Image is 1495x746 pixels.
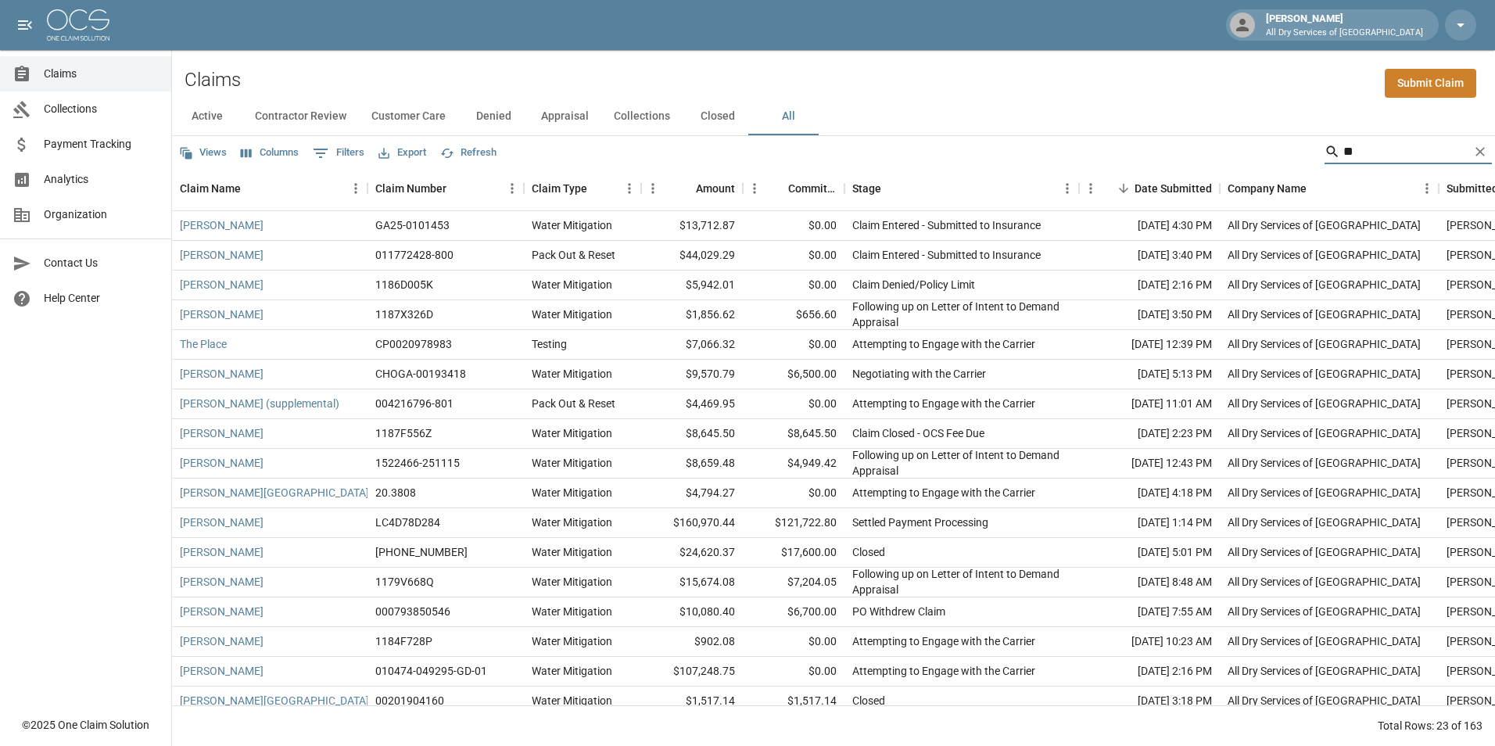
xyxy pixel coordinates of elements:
a: [PERSON_NAME] [180,425,264,441]
p: All Dry Services of [GEOGRAPHIC_DATA] [1266,27,1423,40]
div: $1,856.62 [641,300,743,330]
div: Closed [852,544,885,560]
button: Show filters [309,141,368,166]
button: Refresh [436,141,500,165]
div: Claim Closed - OCS Fee Due [852,425,984,441]
button: open drawer [9,9,41,41]
div: [DATE] 12:39 PM [1079,330,1220,360]
a: [PERSON_NAME] [180,217,264,233]
div: [DATE] 7:55 AM [1079,597,1220,627]
div: All Dry Services of Atlanta [1228,604,1421,619]
div: $0.00 [743,211,844,241]
button: Menu [641,177,665,200]
div: $7,066.32 [641,330,743,360]
div: Pack Out & Reset [532,396,615,411]
div: $8,645.50 [743,419,844,449]
div: 011772428-800 [375,247,454,263]
a: [PERSON_NAME][GEOGRAPHIC_DATA] [180,485,369,500]
a: [PERSON_NAME] [180,307,264,322]
button: Export [375,141,430,165]
div: $1,517.14 [743,687,844,716]
div: Pack Out & Reset [532,247,615,263]
div: 004216796-801 [375,396,454,411]
div: [DATE] 2:16 PM [1079,657,1220,687]
div: 1179V668Q [375,574,434,590]
button: Menu [618,177,641,200]
div: Attempting to Engage with the Carrier [852,485,1035,500]
div: Water Mitigation [532,425,612,441]
button: Denied [458,98,529,135]
button: Menu [743,177,766,200]
button: Views [175,141,231,165]
div: $15,674.08 [641,568,743,597]
div: Claim Name [180,167,241,210]
div: All Dry Services of Atlanta [1228,633,1421,649]
div: All Dry Services of Atlanta [1228,307,1421,322]
div: Attempting to Engage with the Carrier [852,633,1035,649]
a: [PERSON_NAME] [180,277,264,292]
div: $6,700.00 [743,597,844,627]
div: 010474-049295-GD-01 [375,663,487,679]
div: Claim Entered - Submitted to Insurance [852,247,1041,263]
div: Water Mitigation [532,693,612,708]
div: 20.3808 [375,485,416,500]
a: [PERSON_NAME] (supplemental) [180,396,339,411]
div: 1187X326D [375,307,433,322]
div: Water Mitigation [532,574,612,590]
div: Closed [852,693,885,708]
div: Company Name [1228,167,1307,210]
div: $10,080.40 [641,597,743,627]
div: $0.00 [743,389,844,419]
div: Following up on Letter of Intent to Demand Appraisal [852,447,1071,479]
div: $5,942.01 [641,271,743,300]
div: [DATE] 8:48 AM [1079,568,1220,597]
img: ocs-logo-white-transparent.png [47,9,109,41]
div: $4,949.42 [743,449,844,479]
div: 1184F728P [375,633,432,649]
div: All Dry Services of Atlanta [1228,366,1421,382]
div: All Dry Services of Atlanta [1228,574,1421,590]
div: $902.08 [641,627,743,657]
button: Sort [766,178,788,199]
div: $6,500.00 [743,360,844,389]
div: $0.00 [743,330,844,360]
a: [PERSON_NAME] [180,455,264,471]
div: 00201904160 [375,693,444,708]
div: Committed Amount [743,167,844,210]
div: CHOGA-00193418 [375,366,466,382]
div: $4,469.95 [641,389,743,419]
button: Sort [1307,178,1328,199]
div: [PERSON_NAME] [1260,11,1429,39]
div: Claim Number [367,167,524,210]
div: [DATE] 4:18 PM [1079,479,1220,508]
span: Collections [44,101,159,117]
div: [DATE] 3:40 PM [1079,241,1220,271]
div: Following up on Letter of Intent to Demand Appraisal [852,299,1071,330]
div: Following up on Letter of Intent to Demand Appraisal [852,566,1071,597]
a: [PERSON_NAME] [180,515,264,530]
div: 300-0317289-2025 [375,544,468,560]
div: Water Mitigation [532,277,612,292]
span: Contact Us [44,255,159,271]
div: All Dry Services of Atlanta [1228,663,1421,679]
div: [DATE] 5:13 PM [1079,360,1220,389]
div: Attempting to Engage with the Carrier [852,396,1035,411]
button: Menu [1079,177,1102,200]
a: [PERSON_NAME] [180,544,264,560]
div: $656.60 [743,300,844,330]
div: Claim Number [375,167,446,210]
div: [DATE] 12:43 PM [1079,449,1220,479]
button: Clear [1468,140,1492,163]
button: Contractor Review [242,98,359,135]
div: Negotiating with the Carrier [852,366,986,382]
button: Menu [500,177,524,200]
div: Water Mitigation [532,663,612,679]
button: Customer Care [359,98,458,135]
button: Sort [241,178,263,199]
div: Water Mitigation [532,544,612,560]
span: Payment Tracking [44,136,159,152]
button: Menu [1415,177,1439,200]
div: Settled Payment Processing [852,515,988,530]
div: 1187F556Z [375,425,432,441]
div: $17,600.00 [743,538,844,568]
